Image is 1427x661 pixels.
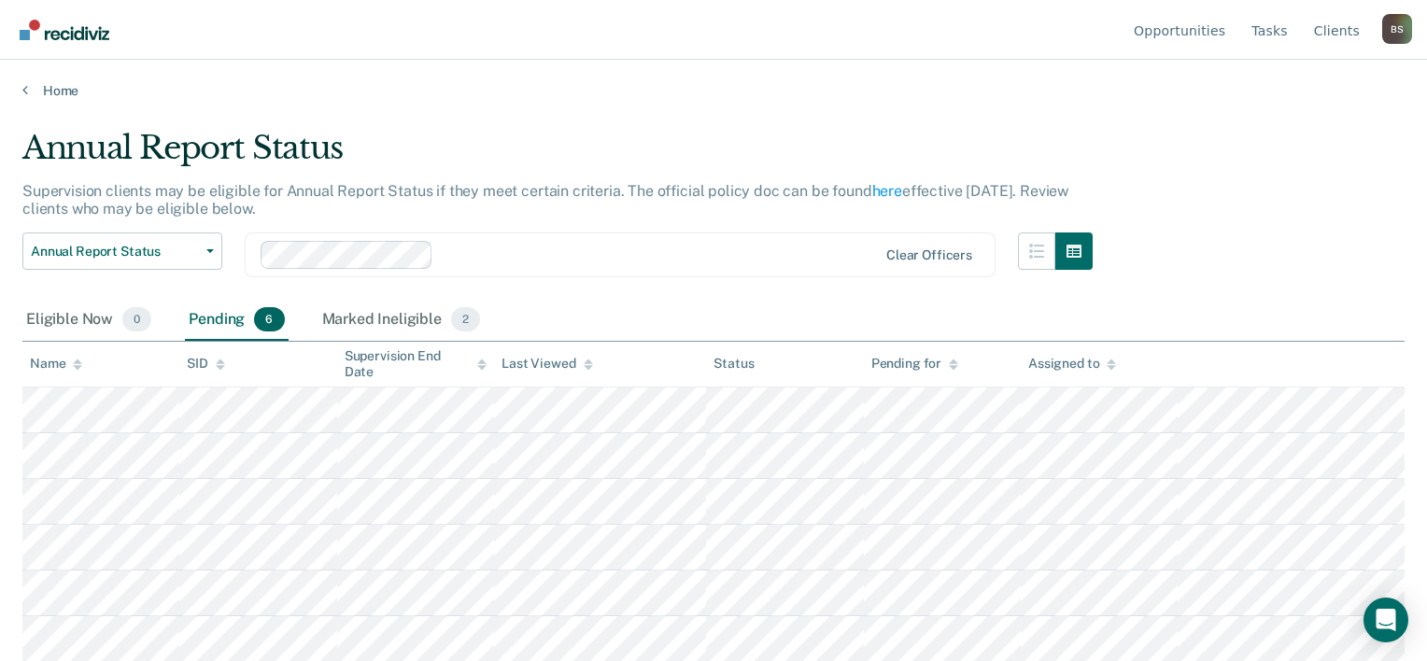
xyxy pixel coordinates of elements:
div: Annual Report Status [22,129,1093,182]
span: 2 [451,307,480,331]
div: Marked Ineligible2 [318,300,485,341]
button: Annual Report Status [22,232,222,270]
div: Last Viewed [502,356,592,372]
div: Supervision End Date [345,348,487,380]
p: Supervision clients may be eligible for Annual Report Status if they meet certain criteria. The o... [22,182,1068,218]
div: Pending for [871,356,958,372]
div: B S [1382,14,1412,44]
div: Open Intercom Messenger [1363,598,1408,642]
span: 6 [254,307,284,331]
div: Pending6 [185,300,288,341]
div: Clear officers [886,247,972,263]
span: 0 [122,307,151,331]
img: Recidiviz [20,20,109,40]
div: Assigned to [1028,356,1116,372]
div: Eligible Now0 [22,300,155,341]
div: Status [713,356,754,372]
div: SID [187,356,225,372]
a: here [872,182,902,200]
a: Home [22,82,1405,99]
div: Name [30,356,82,372]
button: Profile dropdown button [1382,14,1412,44]
span: Annual Report Status [31,244,199,260]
